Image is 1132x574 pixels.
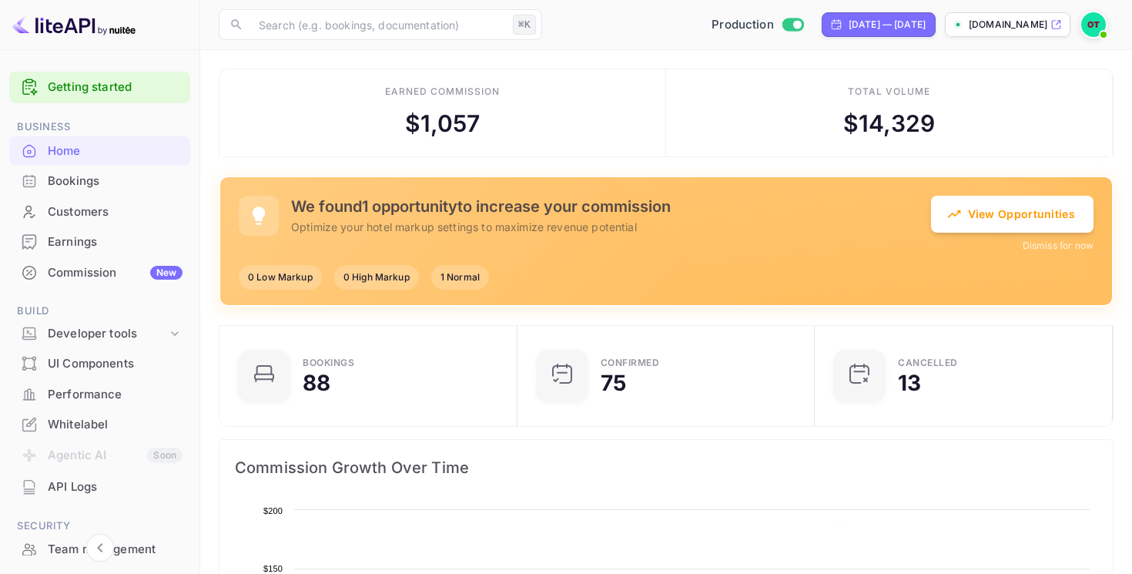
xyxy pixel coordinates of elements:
[48,416,183,434] div: Whitelabel
[291,197,931,216] h5: We found 1 opportunity to increase your commission
[601,358,660,368] div: Confirmed
[9,197,190,227] div: Customers
[1023,239,1093,253] button: Dismiss for now
[9,535,190,563] a: Team management
[235,455,1097,480] span: Commission Growth Over Time
[9,349,190,378] a: UI Components
[9,518,190,535] span: Security
[9,349,190,379] div: UI Components
[898,372,921,394] div: 13
[303,358,354,368] div: Bookings
[969,18,1047,32] p: [DOMAIN_NAME]
[9,380,190,408] a: Performance
[12,12,136,37] img: LiteAPI logo
[48,173,183,190] div: Bookings
[48,264,183,282] div: Commission
[843,106,935,141] div: $ 14,329
[9,258,190,287] a: CommissionNew
[48,143,183,160] div: Home
[48,233,183,251] div: Earnings
[705,16,809,34] div: Switch to Sandbox mode
[9,321,190,347] div: Developer tools
[513,15,536,35] div: ⌘K
[848,85,930,99] div: Total volume
[48,541,183,559] div: Team management
[9,472,190,502] div: API Logs
[9,136,190,165] a: Home
[931,196,1093,233] button: View Opportunities
[9,472,190,501] a: API Logs
[263,506,283,515] text: $200
[48,355,183,373] div: UI Components
[263,564,283,573] text: $150
[849,18,926,32] div: [DATE] — [DATE]
[832,519,851,528] text: $181
[405,106,481,141] div: $ 1,057
[239,270,322,284] span: 0 Low Markup
[9,410,190,438] a: Whitelabel
[601,372,626,394] div: 75
[431,270,489,284] span: 1 Normal
[9,166,190,195] a: Bookings
[9,258,190,288] div: CommissionNew
[48,478,183,496] div: API Logs
[334,270,419,284] span: 0 High Markup
[9,119,190,136] span: Business
[9,227,190,256] a: Earnings
[9,227,190,257] div: Earnings
[9,197,190,226] a: Customers
[48,325,167,343] div: Developer tools
[9,166,190,196] div: Bookings
[1081,12,1106,37] img: Oussama Tali
[48,386,183,404] div: Performance
[9,136,190,166] div: Home
[48,203,183,221] div: Customers
[898,358,958,368] div: CANCELLED
[385,85,499,99] div: Earned commission
[48,79,183,96] a: Getting started
[9,410,190,440] div: Whitelabel
[9,380,190,410] div: Performance
[303,372,330,394] div: 88
[86,534,114,562] button: Collapse navigation
[9,303,190,320] span: Build
[291,219,931,235] p: Optimize your hotel markup settings to maximize revenue potential
[250,9,507,40] input: Search (e.g. bookings, documentation)
[712,16,774,34] span: Production
[9,72,190,103] div: Getting started
[150,266,183,280] div: New
[9,535,190,565] div: Team management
